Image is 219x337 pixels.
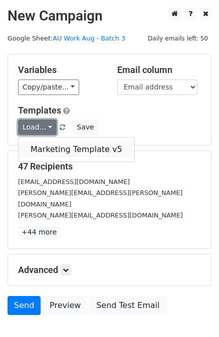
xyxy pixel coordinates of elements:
[18,64,102,75] h5: Variables
[18,226,60,238] a: +44 more
[18,264,201,275] h5: Advanced
[18,178,130,185] small: [EMAIL_ADDRESS][DOMAIN_NAME]
[43,296,87,315] a: Preview
[8,34,125,42] small: Google Sheet:
[18,161,201,172] h5: 47 Recipients
[90,296,166,315] a: Send Test Email
[18,105,61,115] a: Templates
[53,34,125,42] a: AU Work Aug - Batch 3
[19,141,134,157] a: Marketing Template v5
[72,119,98,135] button: Save
[18,211,183,219] small: [PERSON_NAME][EMAIL_ADDRESS][DOMAIN_NAME]
[117,64,201,75] h5: Email column
[169,289,219,337] iframe: Chat Widget
[144,33,211,44] span: Daily emails left: 50
[18,189,182,208] small: [PERSON_NAME][EMAIL_ADDRESS][PERSON_NAME][DOMAIN_NAME]
[8,296,41,315] a: Send
[144,34,211,42] a: Daily emails left: 50
[8,7,211,24] h2: New Campaign
[18,79,79,95] a: Copy/paste...
[18,119,57,135] a: Load...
